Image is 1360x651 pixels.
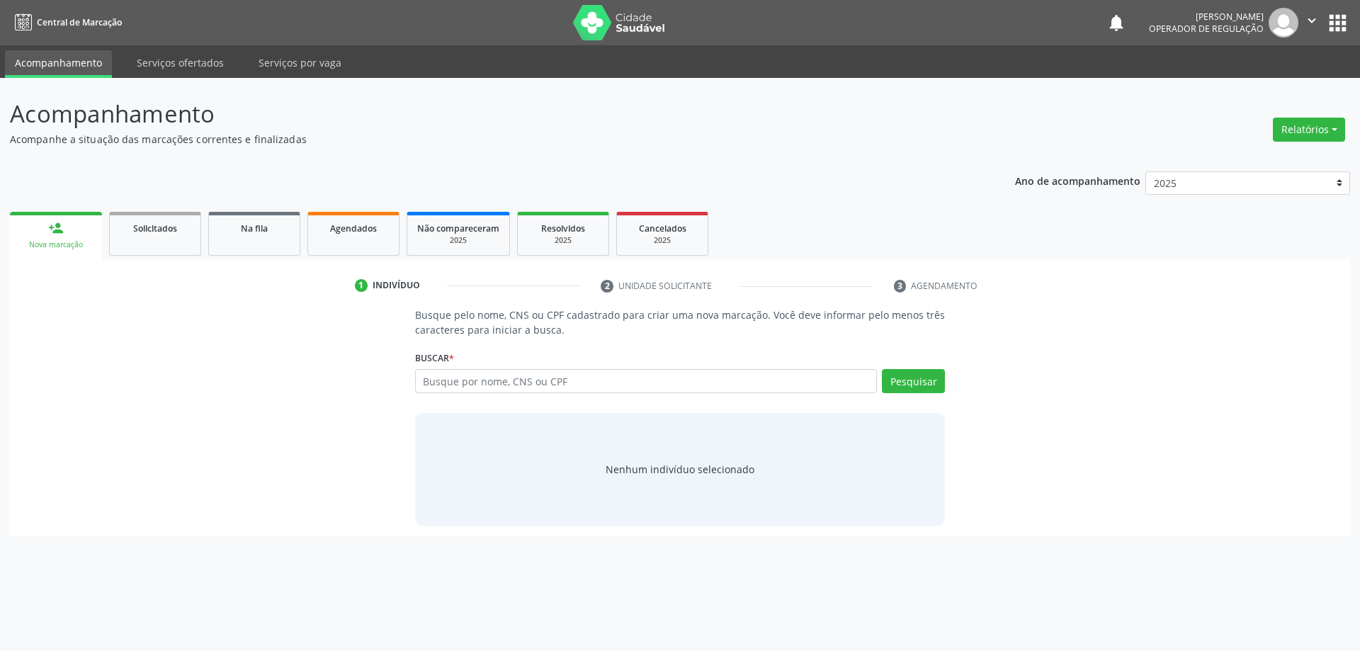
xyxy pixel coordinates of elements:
label: Buscar [415,347,454,369]
button: apps [1325,11,1350,35]
div: 1 [355,279,368,292]
div: [PERSON_NAME] [1149,11,1264,23]
i:  [1304,13,1320,28]
div: Nova marcação [20,239,92,250]
span: Na fila [241,222,268,234]
span: Central de Marcação [37,16,122,28]
div: person_add [48,220,64,236]
a: Acompanhamento [5,50,112,78]
div: Indivíduo [373,279,420,292]
div: 2025 [417,235,499,246]
img: img [1269,8,1298,38]
p: Ano de acompanhamento [1015,171,1140,189]
button: notifications [1106,13,1126,33]
span: Solicitados [133,222,177,234]
span: Resolvidos [541,222,585,234]
a: Serviços por vaga [249,50,351,75]
span: Operador de regulação [1149,23,1264,35]
div: 2025 [528,235,599,246]
p: Busque pelo nome, CNS ou CPF cadastrado para criar uma nova marcação. Você deve informar pelo men... [415,307,946,337]
p: Acompanhamento [10,96,948,132]
span: Agendados [330,222,377,234]
a: Serviços ofertados [127,50,234,75]
input: Busque por nome, CNS ou CPF [415,369,878,393]
div: 2025 [627,235,698,246]
span: Cancelados [639,222,686,234]
button:  [1298,8,1325,38]
button: Pesquisar [882,369,945,393]
p: Acompanhe a situação das marcações correntes e finalizadas [10,132,948,147]
a: Central de Marcação [10,11,122,34]
span: Não compareceram [417,222,499,234]
div: Nenhum indivíduo selecionado [606,462,754,477]
button: Relatórios [1273,118,1345,142]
